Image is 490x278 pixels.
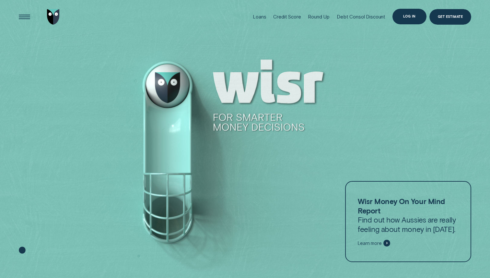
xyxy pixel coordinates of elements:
[358,197,445,215] strong: Wisr Money On Your Mind Report
[273,14,301,20] div: Credit Score
[337,14,385,20] div: Debt Consol Discount
[253,14,266,20] div: Loans
[403,15,416,18] div: Log in
[47,9,60,24] img: Wisr
[308,14,330,20] div: Round Up
[358,197,459,234] p: Find out how Aussies are really feeling about money in [DATE].
[17,9,32,24] button: Open Menu
[358,240,382,246] span: Learn more
[392,9,426,24] button: Log in
[429,9,472,24] a: Get Estimate
[345,181,471,262] a: Wisr Money On Your Mind ReportFind out how Aussies are really feeling about money in [DATE].Learn...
